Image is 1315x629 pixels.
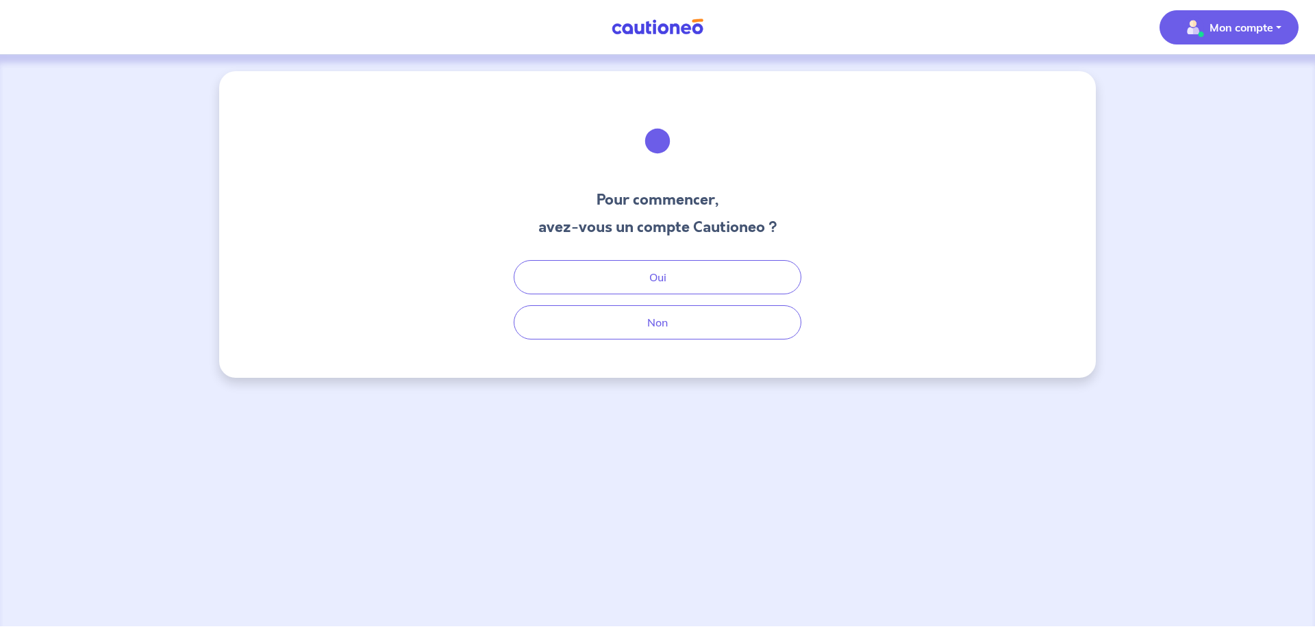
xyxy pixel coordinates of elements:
img: illu_welcome.svg [621,104,694,178]
button: illu_account_valid_menu.svgMon compte [1160,10,1299,44]
h3: avez-vous un compte Cautioneo ? [538,216,777,238]
p: Mon compte [1210,19,1273,36]
button: Non [514,305,801,339]
button: Oui [514,260,801,294]
img: Cautioneo [606,18,709,36]
img: illu_account_valid_menu.svg [1182,16,1204,38]
h3: Pour commencer, [538,189,777,211]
